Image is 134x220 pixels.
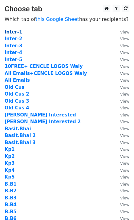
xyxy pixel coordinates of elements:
a: B.B1 [5,181,17,187]
a: Old Cus 2 [5,91,29,97]
small: View [120,106,129,110]
small: View [120,30,129,34]
small: View [120,133,129,138]
small: View [120,154,129,159]
a: [PERSON_NAME] Interested 2 [5,119,81,124]
a: 10FREE+ CENCLE LOGOS Waly [5,64,83,69]
a: View [114,126,129,132]
small: View [120,99,129,104]
a: View [114,167,129,173]
a: View [114,43,129,49]
a: View [114,50,129,55]
a: View [114,91,129,97]
small: View [120,50,129,55]
a: Old Cus [5,84,24,90]
small: View [120,37,129,41]
iframe: Chat Widget [103,191,134,220]
a: Kp4 [5,167,15,173]
small: View [120,92,129,96]
strong: Old Cus 3 [5,98,29,104]
a: B.B4 [5,202,17,207]
p: Which tab of has your recipients? [5,16,129,22]
a: B.B5 [5,209,17,214]
small: View [120,161,129,166]
a: View [114,174,129,180]
a: Old Cus 4 [5,105,29,111]
a: All Emails+CENCLE LOGOS Waly [5,71,87,76]
small: View [120,113,129,117]
a: View [114,154,129,159]
a: Inter-4 [5,50,22,55]
a: View [114,119,129,124]
small: View [120,189,129,193]
a: Basit.Bhai [5,126,31,132]
a: View [114,71,129,76]
a: B.B3 [5,195,17,201]
a: View [114,181,129,187]
a: Kp2 [5,154,15,159]
a: Inter-1 [5,29,22,35]
a: View [114,188,129,194]
small: View [120,127,129,131]
strong: Basit.Bhai 2 [5,133,36,138]
a: All Emails [5,77,30,83]
a: Inter-5 [5,57,22,62]
small: View [120,44,129,48]
small: View [120,85,129,90]
a: View [114,84,129,90]
h3: Choose tab [5,5,129,14]
small: View [120,147,129,152]
a: Basit.Bhai 3 [5,140,36,145]
small: View [120,71,129,76]
small: View [120,175,129,179]
small: View [120,120,129,124]
a: Kp5 [5,174,15,180]
a: Inter-2 [5,36,22,41]
a: View [114,133,129,138]
a: View [114,147,129,152]
small: View [120,168,129,173]
a: View [114,98,129,104]
a: Kp3 [5,160,15,166]
a: View [114,29,129,35]
a: View [114,57,129,62]
a: View [114,160,129,166]
a: [PERSON_NAME] Interested [5,112,76,118]
a: View [114,105,129,111]
a: View [114,112,129,118]
a: Kp1 [5,147,15,152]
a: View [114,64,129,69]
small: View [120,64,129,69]
small: View [120,182,129,187]
a: View [114,36,129,41]
a: Inter-3 [5,43,22,49]
a: this Google Sheet [36,16,79,22]
a: B.B2 [5,188,17,194]
a: View [114,77,129,83]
